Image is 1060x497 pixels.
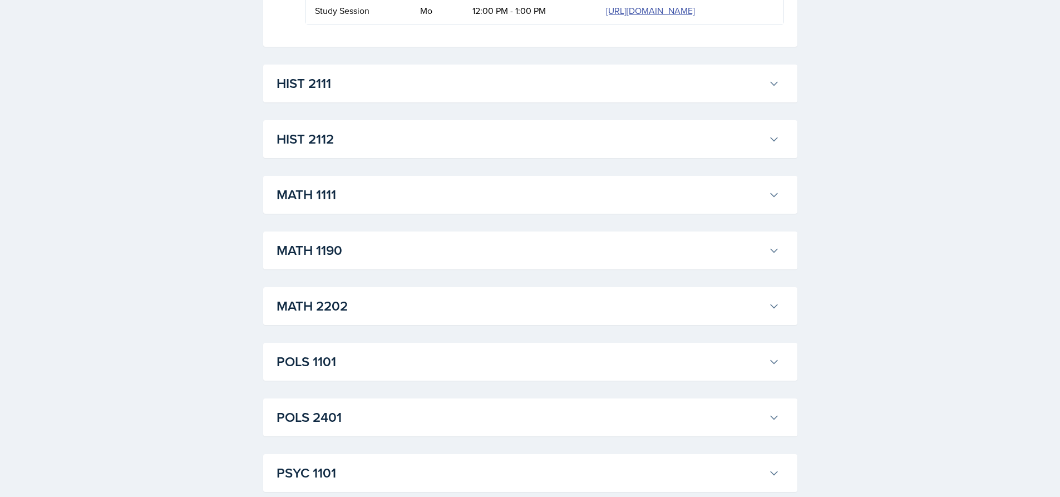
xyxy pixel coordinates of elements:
h3: POLS 2401 [277,407,764,427]
button: MATH 2202 [274,294,782,318]
h3: MATH 1111 [277,185,764,205]
h3: POLS 1101 [277,352,764,372]
h3: HIST 2112 [277,129,764,149]
button: POLS 1101 [274,350,782,374]
div: Study Session [315,4,403,17]
h3: MATH 2202 [277,296,764,316]
h3: MATH 1190 [277,240,764,260]
h3: HIST 2111 [277,73,764,94]
a: [URL][DOMAIN_NAME] [606,4,695,17]
button: MATH 1190 [274,238,782,263]
button: POLS 2401 [274,405,782,430]
button: HIST 2112 [274,127,782,151]
button: HIST 2111 [274,71,782,96]
button: PSYC 1101 [274,461,782,485]
h3: PSYC 1101 [277,463,764,483]
button: MATH 1111 [274,183,782,207]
